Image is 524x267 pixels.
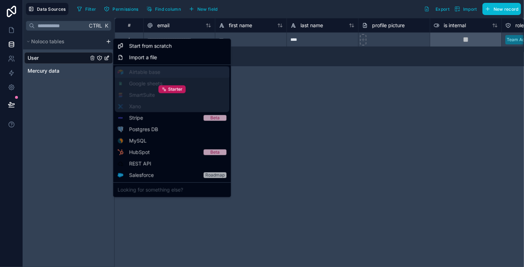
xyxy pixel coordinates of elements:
[129,54,157,61] span: Import a file
[117,138,123,144] img: MySQL logo
[117,161,123,166] img: API icon
[118,126,124,132] img: Postgres logo
[210,149,220,155] div: Beta
[210,115,220,121] div: Beta
[117,173,123,177] img: Salesforce
[129,126,158,133] span: Postgres DB
[129,137,146,144] span: MySQL
[129,42,172,49] span: Start from scratch
[118,149,123,155] img: HubSpot logo
[205,172,225,178] div: Roadmap
[117,115,123,121] img: Stripe logo
[168,86,182,92] span: Starter
[129,171,154,179] span: Salesforce
[129,160,151,167] span: REST API
[129,114,143,121] span: Stripe
[115,184,229,195] div: Looking for something else?
[129,149,150,156] span: HubSpot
